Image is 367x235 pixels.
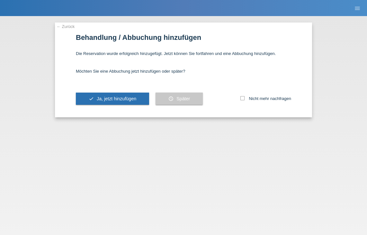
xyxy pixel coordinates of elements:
[76,93,149,105] button: check Ja, jetzt hinzufügen
[351,6,364,10] a: menu
[76,33,291,41] h1: Behandlung / Abbuchung hinzufügen
[168,96,174,101] i: schedule
[89,96,94,101] i: check
[354,5,361,12] i: menu
[176,96,190,101] span: Später
[76,62,291,80] div: Möchten Sie eine Abbuchung jetzt hinzufügen oder später?
[76,45,291,62] div: Die Reservation wurde erfolgreich hinzugefügt. Jetzt können Sie fortfahren und eine Abbuchung hin...
[97,96,136,101] span: Ja, jetzt hinzufügen
[57,24,75,29] a: ← Zurück
[240,96,291,101] label: Nicht mehr nachfragen
[156,93,203,105] button: schedule Später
